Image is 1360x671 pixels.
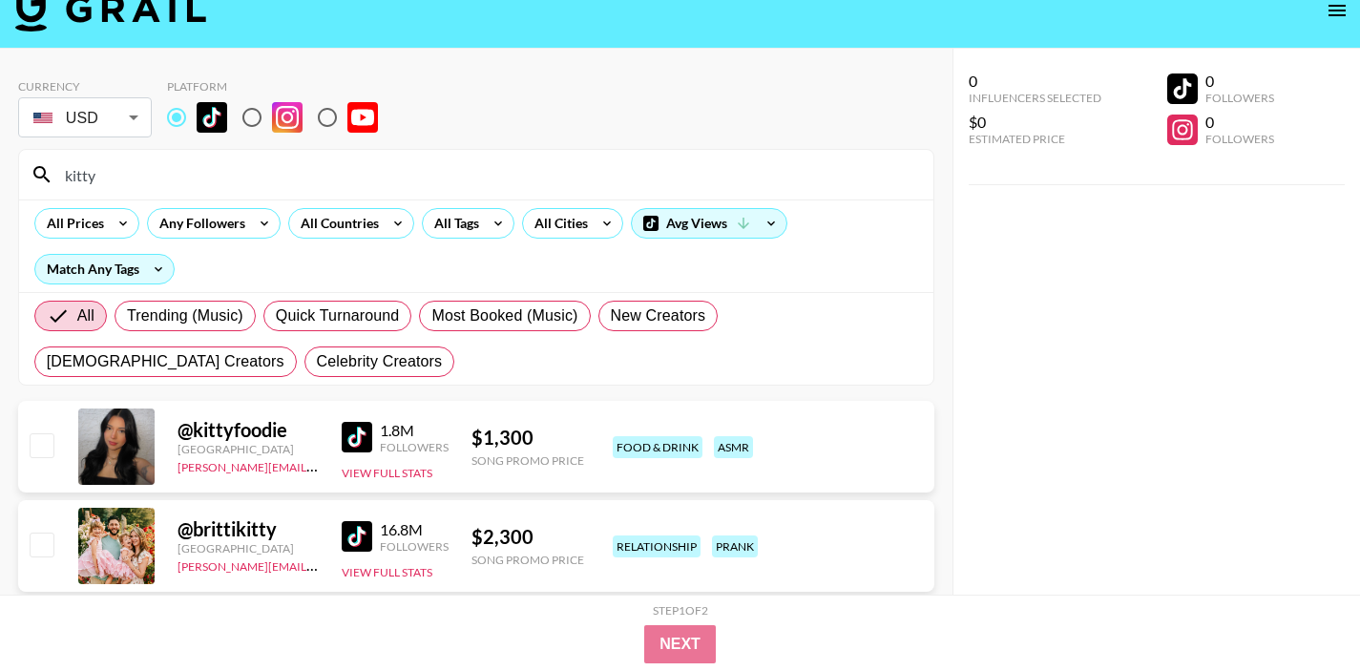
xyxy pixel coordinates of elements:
[148,209,249,238] div: Any Followers
[272,102,303,133] img: Instagram
[289,209,383,238] div: All Countries
[714,436,753,458] div: asmr
[53,159,922,190] input: Search by User Name
[22,101,148,135] div: USD
[1205,113,1274,132] div: 0
[276,304,400,327] span: Quick Turnaround
[167,79,393,94] div: Platform
[969,72,1101,91] div: 0
[178,517,319,541] div: @ brittikitty
[178,442,319,456] div: [GEOGRAPHIC_DATA]
[613,436,702,458] div: food & drink
[178,418,319,442] div: @ kittyfoodie
[380,421,449,440] div: 1.8M
[471,426,584,450] div: $ 1,300
[342,466,432,480] button: View Full Stats
[712,535,758,557] div: prank
[431,304,577,327] span: Most Booked (Music)
[471,453,584,468] div: Song Promo Price
[1265,576,1337,648] iframe: Drift Widget Chat Controller
[47,350,284,373] span: [DEMOGRAPHIC_DATA] Creators
[178,456,460,474] a: [PERSON_NAME][EMAIL_ADDRESS][DOMAIN_NAME]
[317,350,443,373] span: Celebrity Creators
[471,553,584,567] div: Song Promo Price
[423,209,483,238] div: All Tags
[35,255,174,283] div: Match Any Tags
[644,625,716,663] button: Next
[653,603,708,618] div: Step 1 of 2
[1205,72,1274,91] div: 0
[969,113,1101,132] div: $0
[380,539,449,554] div: Followers
[523,209,592,238] div: All Cities
[1205,132,1274,146] div: Followers
[342,521,372,552] img: TikTok
[342,422,372,452] img: TikTok
[347,102,378,133] img: YouTube
[178,541,319,556] div: [GEOGRAPHIC_DATA]
[35,209,108,238] div: All Prices
[380,440,449,454] div: Followers
[342,565,432,579] button: View Full Stats
[77,304,94,327] span: All
[178,556,460,574] a: [PERSON_NAME][EMAIL_ADDRESS][DOMAIN_NAME]
[18,79,152,94] div: Currency
[613,535,701,557] div: relationship
[471,525,584,549] div: $ 2,300
[969,132,1101,146] div: Estimated Price
[969,91,1101,105] div: Influencers Selected
[1205,91,1274,105] div: Followers
[611,304,706,327] span: New Creators
[127,304,243,327] span: Trending (Music)
[197,102,227,133] img: TikTok
[380,520,449,539] div: 16.8M
[632,209,786,238] div: Avg Views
